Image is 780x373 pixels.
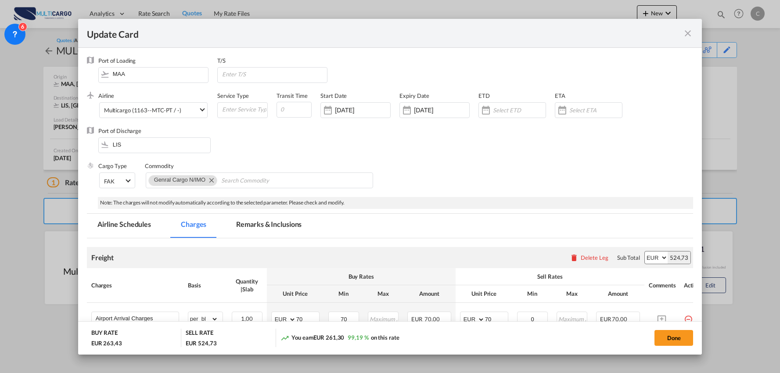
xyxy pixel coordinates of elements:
[267,285,324,302] th: Unit Price
[557,312,587,325] input: Maximum Amount
[271,273,451,280] div: Buy Rates
[104,178,115,185] div: FAK
[668,251,690,264] div: 524,73
[684,312,693,320] md-icon: icon-minus-circle-outline red-400-fg pt-7
[221,68,327,81] input: Enter T/S
[411,316,424,323] span: EUR
[581,254,608,261] div: Delete Leg
[87,214,162,238] md-tab-item: Airline Schedules
[612,316,627,323] span: 70,00
[324,285,363,302] th: Min
[98,57,136,64] label: Port of Loading
[96,312,179,325] input: Charge Name
[403,285,456,302] th: Amount
[98,92,114,99] label: Airline
[513,285,552,302] th: Min
[91,253,114,262] div: Freight
[493,107,546,114] input: Select ETD
[91,281,179,289] div: Charges
[204,176,217,184] button: Remove Genral Cargo N/IMO
[313,334,344,341] span: EUR 261,30
[363,285,403,302] th: Max
[217,57,226,64] label: T/S
[369,312,398,325] input: Maximum Amount
[241,315,253,322] span: 1,00
[456,285,513,302] th: Unit Price
[320,92,347,99] label: Start Date
[679,268,709,302] th: Action
[280,334,289,342] md-icon: icon-trending-up
[424,316,440,323] span: 70,00
[170,214,217,238] md-tab-item: Charges
[617,254,640,262] div: Sub Total
[277,92,308,99] label: Transit Time
[570,253,579,262] md-icon: icon-delete
[569,107,622,114] input: Select ETA
[99,172,135,188] md-select: Select Cargo type: FAK
[399,92,429,99] label: Expiry Date
[103,68,208,81] input: Enter Port of Loading
[335,107,390,114] input: Start Date
[329,312,359,325] input: Minimum Amount
[478,92,490,99] label: ETD
[91,329,118,339] div: BUY RATE
[103,138,210,151] input: Enter Port of Discharge
[99,102,208,118] md-select: Select Airline: Multicargo (1163--MTC-PT / -)
[221,174,302,188] input: Search Commodity
[217,92,249,99] label: Service Type
[154,176,205,183] span: Genral Cargo N/IMO
[145,162,174,169] label: Commodity
[146,172,373,188] md-chips-wrap: Chips container. Use arrow keys to select chips.
[221,103,268,116] input: Enter Service Type
[518,312,547,325] input: Minimum Amount
[87,214,321,238] md-pagination-wrapper: Use the left and right arrow keys to navigate between tabs
[296,312,319,325] input: 70
[460,273,640,280] div: Sell Rates
[78,19,702,355] md-dialog: Update CardPort of ...
[104,107,181,114] div: Multicargo (1163--MTC-PT / -)
[654,330,693,346] button: Done
[98,162,127,169] label: Cargo Type
[92,312,179,325] md-input-container: Airport Arrival Charges
[186,329,213,339] div: SELL RATE
[98,197,694,209] div: Note: The charges will not modify automatically according to the selected parameter. Please check...
[348,334,368,341] span: 99,19 %
[98,127,141,134] label: Port of Discharge
[277,102,312,118] input: 0
[414,107,469,114] input: Expiry Date
[600,316,611,323] span: EUR
[570,254,608,261] button: Delete Leg
[87,28,683,39] div: Update Card
[280,334,399,343] div: You earn on this rate
[552,285,592,302] th: Max
[555,92,565,99] label: ETA
[186,339,216,347] div: EUR 524,73
[188,281,223,289] div: Basis
[226,214,312,238] md-tab-item: Remarks & Inclusions
[188,312,218,326] select: per_bl
[154,176,207,184] div: Genral Cargo N/IMO. Press delete to remove this chip.
[232,277,262,293] div: Quantity | Slab
[592,285,644,302] th: Amount
[91,339,122,347] div: EUR 263,43
[485,312,508,325] input: 70
[87,162,94,169] img: cargo.png
[683,28,693,39] md-icon: icon-close fg-AAA8AD m-0 pointer
[644,268,679,302] th: Comments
